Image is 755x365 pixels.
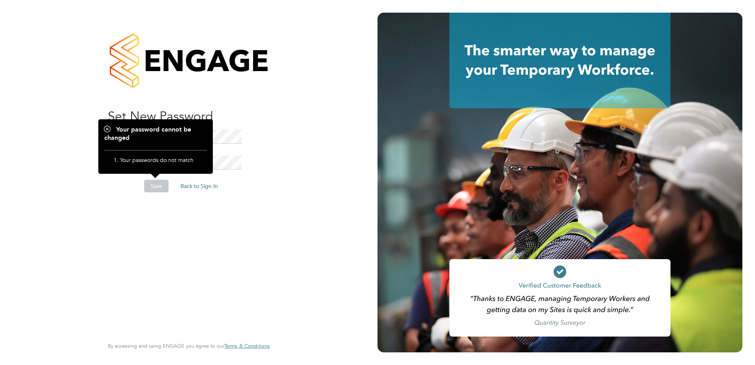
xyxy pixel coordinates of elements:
[174,180,224,192] button: Back to Sign In
[108,108,262,125] h2: Set New Password
[108,342,270,349] span: By accessing and using ENGAGE you agree to our
[104,126,207,142] h1: Your password cannot be changed
[224,342,270,349] span: Terms & Conditions
[120,156,199,167] li: Your passwords do not match
[144,180,169,192] button: Save
[224,343,270,349] a: Terms & Conditions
